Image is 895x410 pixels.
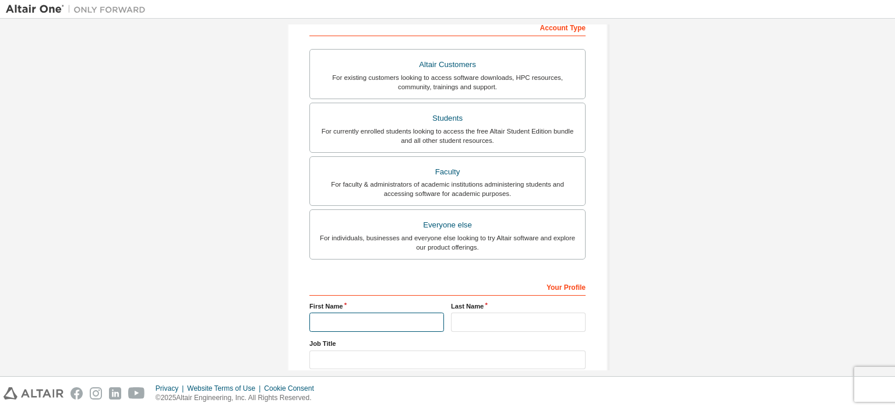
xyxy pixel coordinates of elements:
div: Privacy [156,384,187,393]
div: Altair Customers [317,57,578,73]
img: altair_logo.svg [3,387,64,400]
img: Altair One [6,3,151,15]
div: For existing customers looking to access software downloads, HPC resources, community, trainings ... [317,73,578,92]
div: For faculty & administrators of academic institutions administering students and accessing softwa... [317,180,578,198]
div: Account Type [309,17,586,36]
img: facebook.svg [71,387,83,400]
label: Last Name [451,302,586,311]
img: instagram.svg [90,387,102,400]
div: For individuals, businesses and everyone else looking to try Altair software and explore our prod... [317,233,578,252]
div: Your Profile [309,277,586,296]
div: For currently enrolled students looking to access the free Altair Student Edition bundle and all ... [317,127,578,145]
label: Job Title [309,339,586,348]
div: Faculty [317,164,578,180]
img: linkedin.svg [109,387,121,400]
div: Cookie Consent [264,384,320,393]
div: Everyone else [317,217,578,233]
label: First Name [309,302,444,311]
img: youtube.svg [128,387,145,400]
p: © 2025 Altair Engineering, Inc. All Rights Reserved. [156,393,321,403]
div: Website Terms of Use [187,384,264,393]
div: Students [317,110,578,127]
